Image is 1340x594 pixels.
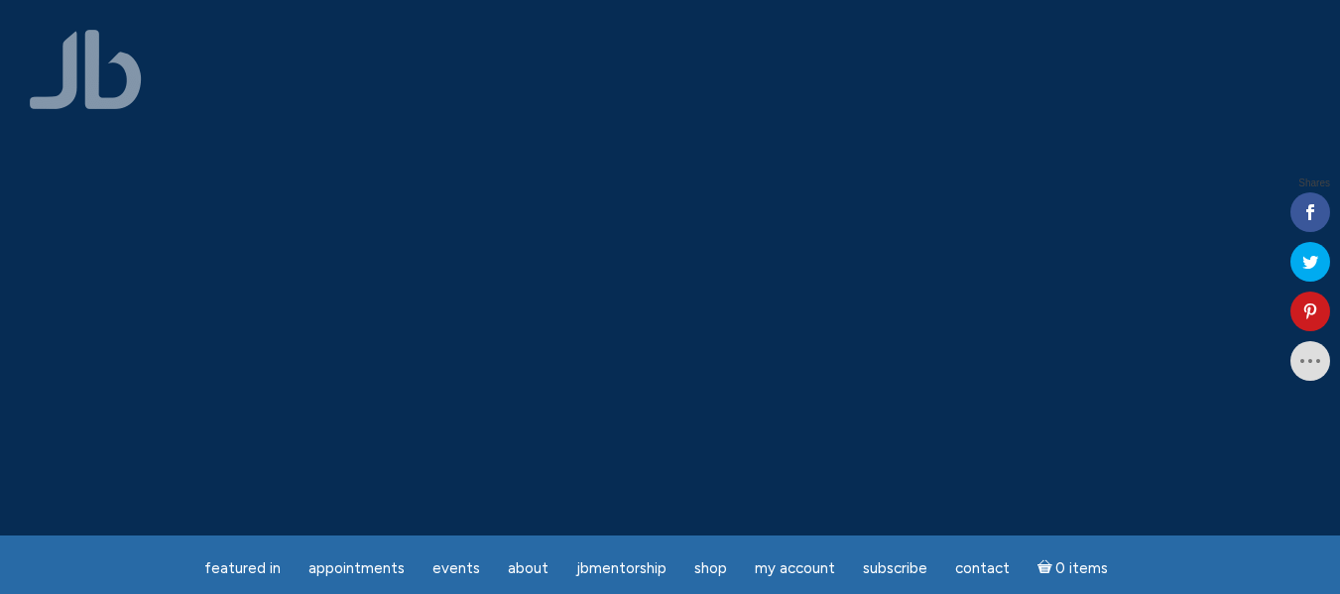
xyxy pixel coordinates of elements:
[508,559,548,577] span: About
[755,559,835,577] span: My Account
[576,559,667,577] span: JBMentorship
[743,549,847,588] a: My Account
[943,549,1022,588] a: Contact
[955,559,1010,577] span: Contact
[204,559,281,577] span: featured in
[496,549,560,588] a: About
[1298,178,1330,188] span: Shares
[192,549,293,588] a: featured in
[432,559,480,577] span: Events
[863,559,927,577] span: Subscribe
[1026,547,1121,588] a: Cart0 items
[1055,561,1108,576] span: 0 items
[421,549,492,588] a: Events
[851,549,939,588] a: Subscribe
[308,559,405,577] span: Appointments
[694,559,727,577] span: Shop
[682,549,739,588] a: Shop
[30,30,142,109] img: Jamie Butler. The Everyday Medium
[564,549,678,588] a: JBMentorship
[1037,559,1056,577] i: Cart
[297,549,417,588] a: Appointments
